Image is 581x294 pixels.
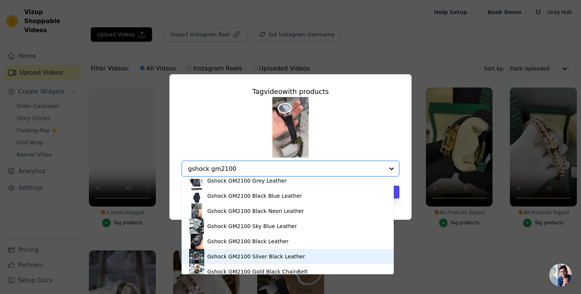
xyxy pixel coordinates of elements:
img: product thumbnail [189,219,204,234]
div: Open chat [549,264,572,286]
div: Gshock GM2100 Black Neon Leather [207,207,304,215]
img: product thumbnail [189,249,204,264]
div: Gshock GM2100 Black Blue Leather [207,192,302,200]
img: tn-2f96882ba44548bbab9d080a352ac59f.png [272,97,309,158]
img: product thumbnail [189,203,204,219]
img: product thumbnail [189,234,204,249]
div: Gshock GM2100 Grey Leather [207,177,287,185]
div: Gshock GM2100 Silver Black Leather [207,253,305,260]
input: Search by product title or paste product URL [188,165,384,172]
img: product thumbnail [189,264,204,279]
img: product thumbnail [189,173,204,188]
div: Gshock GM2100 Black Leather [207,238,289,245]
div: Gshock GM2100 Gold Black ChainBelt [207,268,308,275]
div: Gshock GM2100 Sky Blue Leather [207,222,297,230]
div: Tag video with products [182,86,399,97]
img: product thumbnail [189,188,204,203]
